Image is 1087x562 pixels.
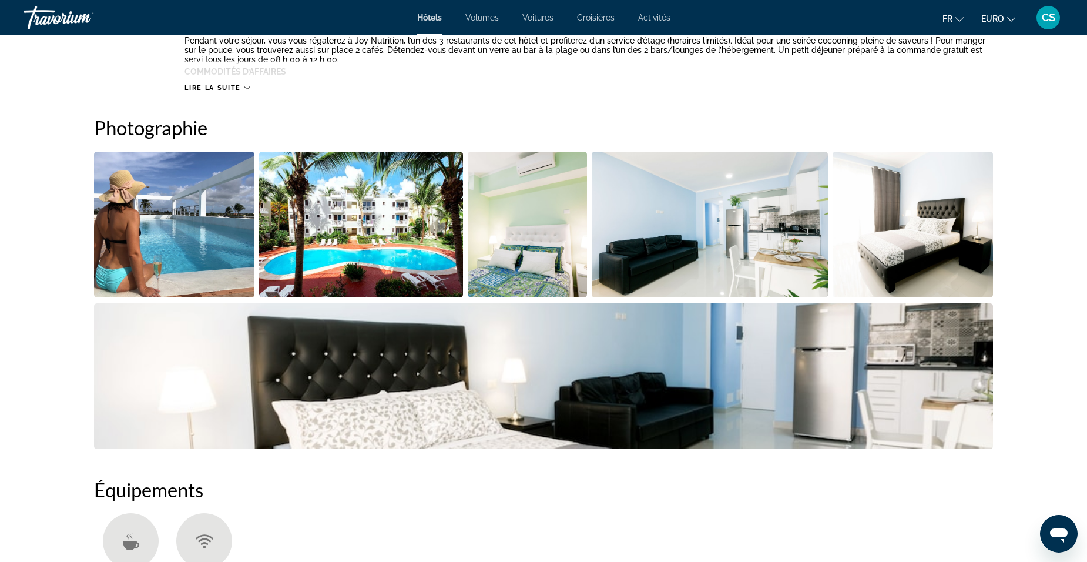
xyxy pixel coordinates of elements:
button: Ouvrir le curseur d’image en plein écran [94,151,254,298]
button: Lire la suite [184,83,250,92]
iframe: Bouton de lancement de la fenêtre de messagerie [1040,515,1078,553]
button: Ouvrir le curseur d’image en plein écran [592,151,828,298]
h2: Équipements [94,478,993,501]
button: Changer la langue [942,10,964,27]
a: Voitures [522,13,553,22]
h2: Photographie [94,116,993,139]
button: Ouvrir le curseur d’image en plein écran [259,151,464,298]
button: Changer de devise [981,10,1015,27]
a: Activités [638,13,670,22]
a: Croisières [577,13,615,22]
button: Ouvrir le curseur d’image en plein écran [94,303,993,450]
p: Pendant votre séjour, vous vous régalerez à Joy Nutrition, l’un des 3 restaurants de cet hôtel et... [184,36,993,64]
a: Travorium [24,2,141,33]
a: Hôtels [417,13,442,22]
span: EURO [981,14,1004,24]
button: Ouvrir le curseur d’image en plein écran [833,151,993,298]
span: CS [1042,12,1055,24]
span: Fr [942,14,952,24]
span: Lire la suite [184,84,240,92]
a: Volumes [465,13,499,22]
button: Ouvrir le curseur d’image en plein écran [468,151,587,298]
button: Menu utilisateur [1033,5,1063,30]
